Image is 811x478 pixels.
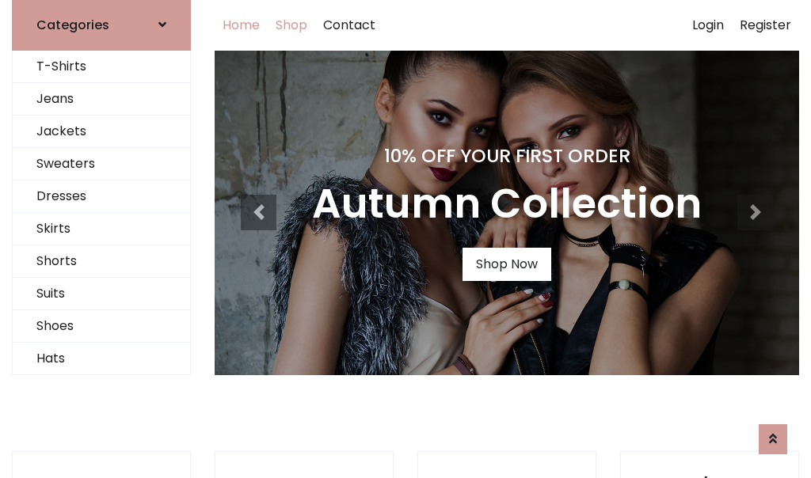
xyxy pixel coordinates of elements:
[13,310,190,343] a: Shoes
[13,148,190,180] a: Sweaters
[312,180,702,229] h3: Autumn Collection
[13,51,190,83] a: T-Shirts
[13,83,190,116] a: Jeans
[312,145,702,167] h4: 10% Off Your First Order
[13,213,190,245] a: Skirts
[13,116,190,148] a: Jackets
[13,245,190,278] a: Shorts
[463,248,551,281] a: Shop Now
[13,180,190,213] a: Dresses
[13,278,190,310] a: Suits
[13,343,190,375] a: Hats
[36,17,109,32] h6: Categories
